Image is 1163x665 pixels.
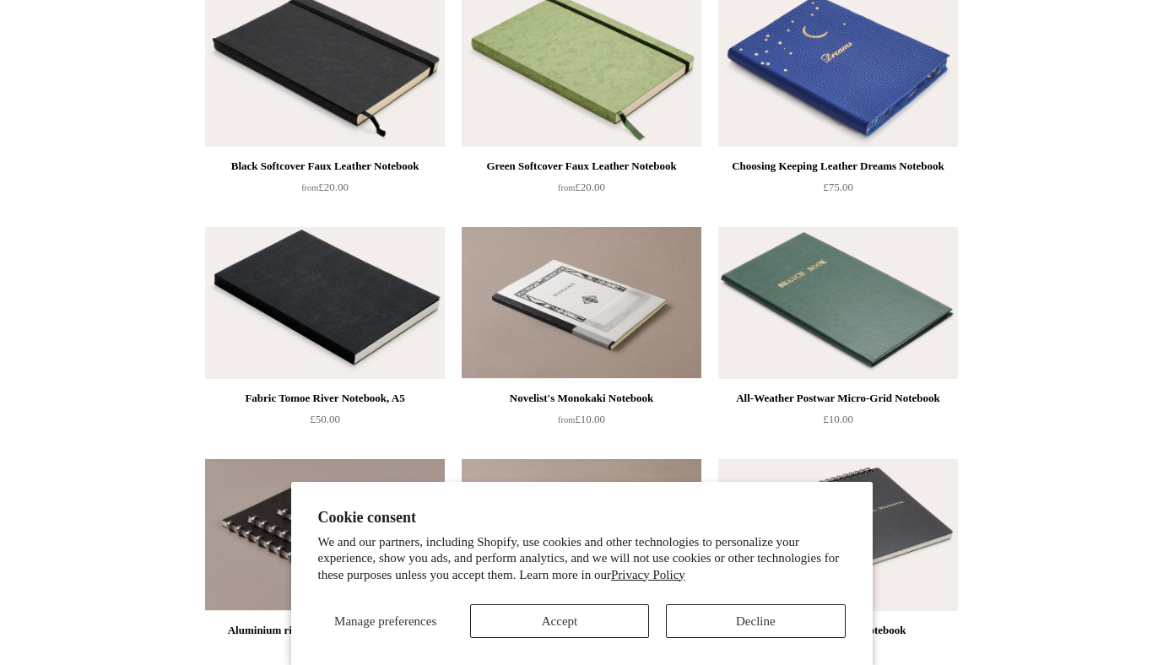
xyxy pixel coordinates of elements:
a: Green Softcover Faux Leather Notebook from£20.00 [462,156,701,225]
div: Novelist's Monokaki Notebook [466,388,697,408]
img: Fabric Tomoe River Notebook, A5 [205,227,445,379]
img: Novelist's Monokaki Notebook [462,227,701,379]
button: Manage preferences [318,604,453,638]
a: Fabric Tomoe River Notebook, A5 Fabric Tomoe River Notebook, A5 [205,227,445,379]
span: £10.00 [823,413,853,425]
span: from [301,183,318,192]
a: Mnemosyne Spiral Notebook Mnemosyne Spiral Notebook [718,459,958,611]
img: Mnemosyne Spiral Notebook [718,459,958,611]
span: £50.00 [310,413,340,425]
span: £20.00 [301,181,349,193]
a: All-Weather Postwar Micro-Grid Notebook £10.00 [718,388,958,457]
div: All-Weather Postwar Micro-Grid Notebook [722,388,954,408]
a: Aluminium ring Atoma Notebook, Dotted Aluminium ring Atoma Notebook, Dotted [205,459,445,611]
a: Privacy Policy [611,568,685,581]
img: Aluminium ring Atoma Notebook, Dotted [205,459,445,611]
a: Choosing Keeping Leather Dreams Notebook £75.00 [718,156,958,225]
div: Aluminium ring Atoma Notebook, Dotted [209,620,441,641]
img: Mnemosyne A4 Notebook [462,459,701,611]
a: All-Weather Postwar Micro-Grid Notebook All-Weather Postwar Micro-Grid Notebook [718,227,958,379]
span: £20.00 [558,181,605,193]
a: Black Softcover Faux Leather Notebook from£20.00 [205,156,445,225]
button: Accept [470,604,649,638]
span: £75.00 [823,181,853,193]
span: £10.00 [558,413,605,425]
span: from [558,183,575,192]
div: Green Softcover Faux Leather Notebook [466,156,697,176]
div: Choosing Keeping Leather Dreams Notebook [722,156,954,176]
a: Fabric Tomoe River Notebook, A5 £50.00 [205,388,445,457]
a: Novelist's Monokaki Notebook from£10.00 [462,388,701,457]
p: We and our partners, including Shopify, use cookies and other technologies to personalize your ex... [318,534,846,584]
a: Novelist's Monokaki Notebook Novelist's Monokaki Notebook [462,227,701,379]
button: Decline [666,604,845,638]
a: Mnemosyne A4 Notebook Mnemosyne A4 Notebook [462,459,701,611]
h2: Cookie consent [318,509,846,527]
span: from [558,415,575,424]
div: Black Softcover Faux Leather Notebook [209,156,441,176]
div: Fabric Tomoe River Notebook, A5 [209,388,441,408]
span: Manage preferences [334,614,436,628]
img: All-Weather Postwar Micro-Grid Notebook [718,227,958,379]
